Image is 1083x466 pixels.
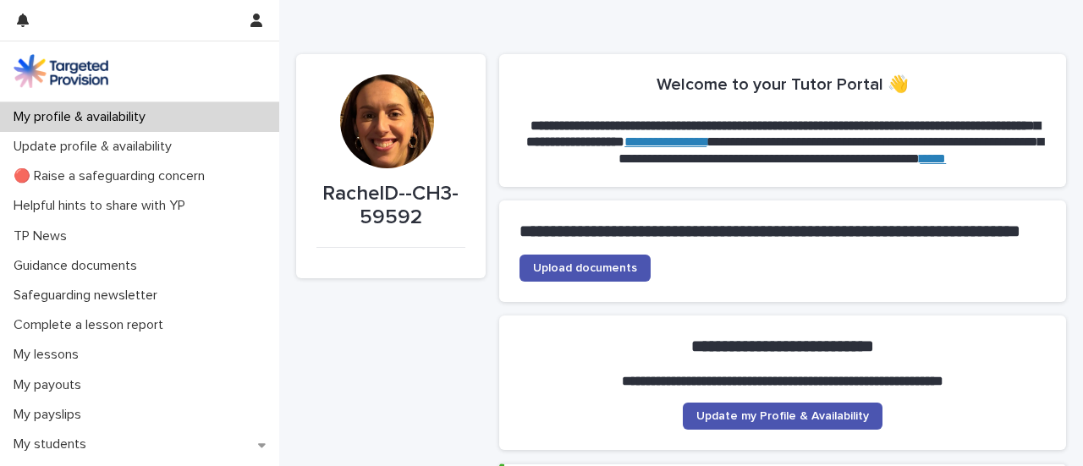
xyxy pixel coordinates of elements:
[7,109,159,125] p: My profile & availability
[7,347,92,363] p: My lessons
[683,403,882,430] a: Update my Profile & Availability
[7,258,151,274] p: Guidance documents
[533,262,637,274] span: Upload documents
[7,139,185,155] p: Update profile & availability
[7,436,100,452] p: My students
[657,74,909,95] h2: Welcome to your Tutor Portal 👋
[14,54,108,88] img: M5nRWzHhSzIhMunXDL62
[7,198,199,214] p: Helpful hints to share with YP
[7,168,218,184] p: 🔴 Raise a safeguarding concern
[696,410,869,422] span: Update my Profile & Availability
[7,288,171,304] p: Safeguarding newsletter
[7,407,95,423] p: My payslips
[7,228,80,244] p: TP News
[316,182,465,231] p: RachelD--CH3-59592
[7,317,177,333] p: Complete a lesson report
[7,377,95,393] p: My payouts
[520,255,651,282] a: Upload documents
